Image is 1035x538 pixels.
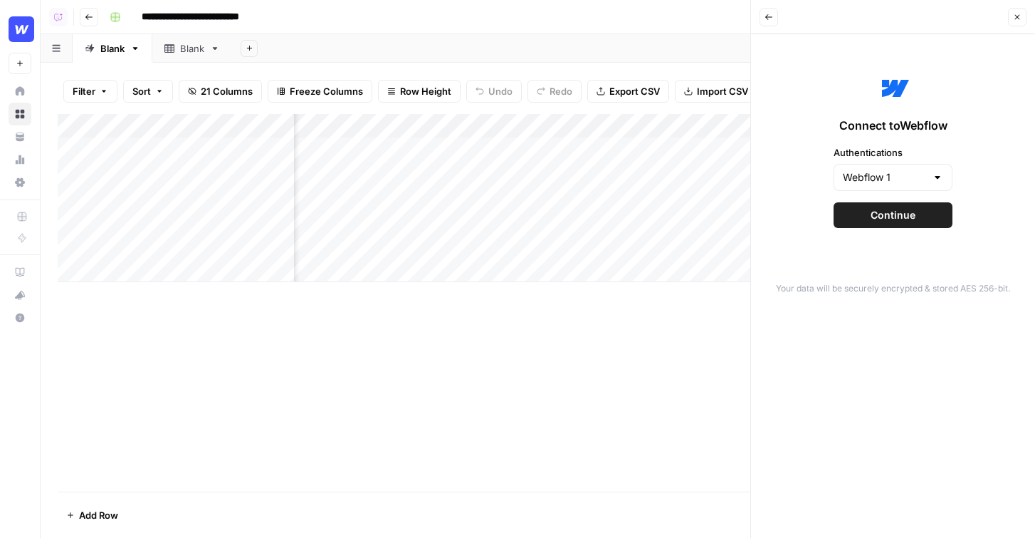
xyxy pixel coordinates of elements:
[400,84,451,98] span: Row Height
[179,80,262,103] button: 21 Columns
[760,282,1026,295] p: Your data will be securely encrypted & stored AES 256-bit.
[9,306,31,329] button: Help + Support
[587,80,669,103] button: Export CSV
[871,208,915,222] span: Continue
[488,84,513,98] span: Undo
[9,103,31,125] a: Browse
[9,16,34,42] img: Webflow Logo
[550,84,572,98] span: Redo
[123,80,173,103] button: Sort
[9,284,31,306] div: What's new?
[9,284,31,306] button: What's new?
[839,117,947,134] span: Connect to Webflow
[268,80,372,103] button: Freeze Columns
[843,170,926,185] input: Webflow 1
[63,80,117,103] button: Filter
[527,80,582,103] button: Redo
[9,148,31,171] a: Usage
[9,80,31,103] a: Home
[9,261,31,284] a: AirOps Academy
[609,84,660,98] span: Export CSV
[152,34,232,63] a: Blank
[466,80,522,103] button: Undo
[79,508,118,522] span: Add Row
[834,145,952,160] label: Authentications
[378,80,461,103] button: Row Height
[180,41,204,56] div: Blank
[290,84,363,98] span: Freeze Columns
[9,171,31,194] a: Settings
[9,125,31,148] a: Your Data
[834,202,952,228] button: Continue
[675,80,757,103] button: Import CSV
[100,41,125,56] div: Blank
[132,84,151,98] span: Sort
[73,34,152,63] a: Blank
[697,84,748,98] span: Import CSV
[201,84,253,98] span: 21 Columns
[58,504,127,527] button: Add Row
[9,11,31,47] button: Workspace: Webflow
[73,84,95,98] span: Filter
